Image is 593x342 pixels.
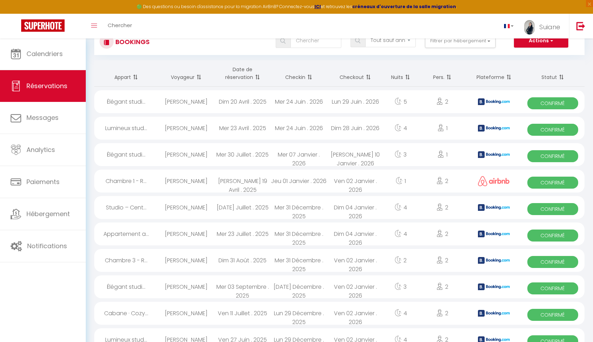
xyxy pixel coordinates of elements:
span: Suiane [539,23,560,31]
span: Analytics [26,145,55,154]
button: Filtrer par hébergement [425,34,496,48]
th: Sort by channel [467,60,521,87]
span: Notifications [27,242,67,250]
th: Sort by checkin [271,60,327,87]
th: Sort by status [521,60,585,87]
span: Messages [26,113,59,122]
th: Sort by guest [158,60,215,87]
span: Paiements [26,177,60,186]
a: ... Suiane [519,14,569,38]
a: créneaux d'ouverture de la salle migration [352,4,456,10]
th: Sort by people [418,60,467,87]
span: Chercher [108,22,132,29]
th: Sort by nights [384,60,418,87]
img: Super Booking [21,19,65,32]
input: Chercher [290,34,341,48]
button: Actions [514,34,568,48]
a: Chercher [102,14,137,38]
th: Sort by checkout [327,60,384,87]
span: Calendriers [26,49,63,58]
img: ... [524,20,535,35]
span: Hébergement [26,209,70,218]
th: Sort by rentals [94,60,158,87]
a: ICI [315,4,321,10]
button: Ouvrir le widget de chat LiveChat [6,3,27,24]
img: logout [576,22,585,30]
th: Sort by booking date [214,60,271,87]
span: Réservations [26,81,67,90]
h3: Bookings [114,34,150,50]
